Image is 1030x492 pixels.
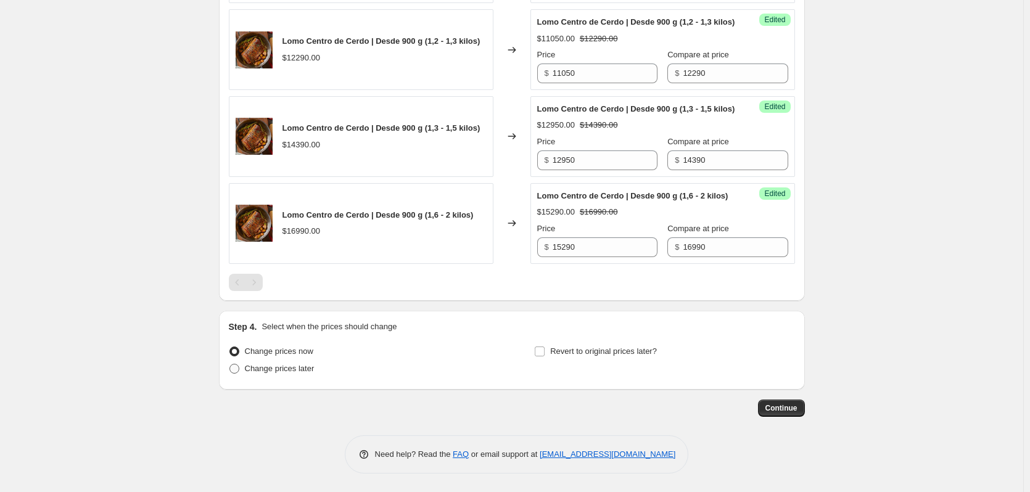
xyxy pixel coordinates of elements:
[540,449,675,459] a: [EMAIL_ADDRESS][DOMAIN_NAME]
[236,31,273,68] img: lomo-centro-de-cerdo-desde-900-gramos-aprox-cerdo-100-natural-granja-magdalena-578636_80x.jpg
[537,206,575,218] div: $15290.00
[469,449,540,459] span: or email support at
[229,321,257,333] h2: Step 4.
[537,137,556,146] span: Price
[675,155,679,165] span: $
[537,191,728,200] span: Lomo Centro de Cerdo | Desde 900 g (1,6 - 2 kilos)
[537,224,556,233] span: Price
[545,155,549,165] span: $
[580,119,617,131] strike: $14390.00
[545,242,549,252] span: $
[758,400,805,417] button: Continue
[667,50,729,59] span: Compare at price
[282,36,480,46] span: Lomo Centro de Cerdo | Desde 900 g (1,2 - 1,3 kilos)
[545,68,549,78] span: $
[282,139,320,151] div: $14390.00
[537,50,556,59] span: Price
[675,68,679,78] span: $
[675,242,679,252] span: $
[667,224,729,233] span: Compare at price
[550,346,657,356] span: Revert to original prices later?
[236,118,273,155] img: lomo-centro-de-cerdo-desde-900-gramos-aprox-cerdo-100-natural-granja-magdalena-578636_80x.jpg
[765,403,797,413] span: Continue
[262,321,397,333] p: Select when the prices should change
[537,17,735,27] span: Lomo Centro de Cerdo | Desde 900 g (1,2 - 1,3 kilos)
[282,52,320,64] div: $12290.00
[764,15,785,25] span: Edited
[764,189,785,199] span: Edited
[375,449,453,459] span: Need help? Read the
[764,102,785,112] span: Edited
[282,225,320,237] div: $16990.00
[245,364,315,373] span: Change prices later
[537,104,735,113] span: Lomo Centro de Cerdo | Desde 900 g (1,3 - 1,5 kilos)
[580,206,617,218] strike: $16990.00
[537,119,575,131] div: $12950.00
[245,346,313,356] span: Change prices now
[667,137,729,146] span: Compare at price
[229,274,263,291] nav: Pagination
[580,33,617,45] strike: $12290.00
[537,33,575,45] div: $11050.00
[453,449,469,459] a: FAQ
[282,210,474,219] span: Lomo Centro de Cerdo | Desde 900 g (1,6 - 2 kilos)
[282,123,480,133] span: Lomo Centro de Cerdo | Desde 900 g (1,3 - 1,5 kilos)
[236,205,273,242] img: lomo-centro-de-cerdo-desde-900-gramos-aprox-cerdo-100-natural-granja-magdalena-578636_80x.jpg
